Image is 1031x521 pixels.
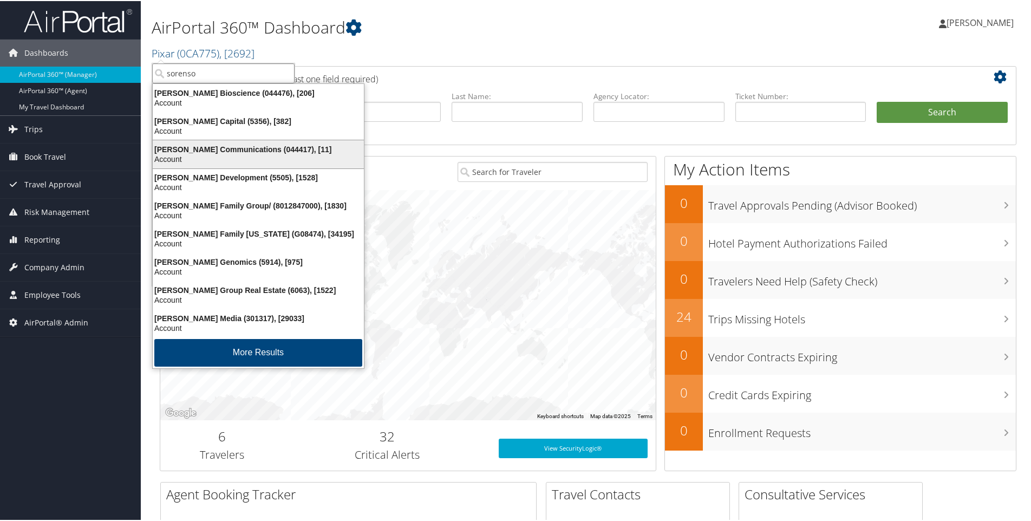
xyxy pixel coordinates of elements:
[939,5,1025,38] a: [PERSON_NAME]
[708,268,1016,288] h3: Travelers Need Help (Safety Check)
[665,269,703,287] h2: 0
[152,62,295,82] input: Search Accounts
[146,294,370,304] div: Account
[665,193,703,211] h2: 0
[665,344,703,363] h2: 0
[146,144,370,153] div: [PERSON_NAME] Communications (044417), [11]
[665,184,1016,222] a: 0Travel Approvals Pending (Advisor Booked)
[947,16,1014,28] span: [PERSON_NAME]
[665,260,1016,298] a: 0Travelers Need Help (Safety Check)
[146,322,370,332] div: Account
[146,172,370,181] div: [PERSON_NAME] Development (5505), [1528]
[708,192,1016,212] h3: Travel Approvals Pending (Advisor Booked)
[665,382,703,401] h2: 0
[219,45,255,60] span: , [ 2692 ]
[146,210,370,219] div: Account
[452,90,583,101] label: Last Name:
[24,170,81,197] span: Travel Approval
[146,97,370,107] div: Account
[146,228,370,238] div: [PERSON_NAME] Family [US_STATE] (G08474), [34195]
[146,153,370,163] div: Account
[665,307,703,325] h2: 24
[708,343,1016,364] h3: Vendor Contracts Expiring
[163,405,199,419] a: Open this area in Google Maps (opens a new window)
[24,198,89,225] span: Risk Management
[24,38,68,66] span: Dashboards
[292,426,482,445] h2: 32
[152,15,734,38] h1: AirPortal 360™ Dashboard
[708,381,1016,402] h3: Credit Cards Expiring
[292,446,482,461] h3: Critical Alerts
[708,305,1016,326] h3: Trips Missing Hotels
[708,230,1016,250] h3: Hotel Payment Authorizations Failed
[665,222,1016,260] a: 0Hotel Payment Authorizations Failed
[665,374,1016,412] a: 0Credit Cards Expiring
[152,45,255,60] a: Pixar
[24,253,84,280] span: Company Admin
[665,336,1016,374] a: 0Vendor Contracts Expiring
[177,45,219,60] span: ( 0CA775 )
[665,298,1016,336] a: 24Trips Missing Hotels
[665,420,703,439] h2: 0
[552,484,729,503] h2: Travel Contacts
[24,225,60,252] span: Reporting
[665,412,1016,450] a: 0Enrollment Requests
[168,446,276,461] h3: Travelers
[146,256,370,266] div: [PERSON_NAME] Genomics (5914), [975]
[665,231,703,249] h2: 0
[146,181,370,191] div: Account
[146,200,370,210] div: [PERSON_NAME] Family Group/ (8012847000), [1830]
[537,412,584,419] button: Keyboard shortcuts
[593,90,725,101] label: Agency Locator:
[154,338,362,366] button: More Results
[745,484,922,503] h2: Consultative Services
[708,419,1016,440] h3: Enrollment Requests
[499,438,648,457] a: View SecurityLogic®
[146,312,370,322] div: [PERSON_NAME] Media (301317), [29033]
[146,87,370,97] div: [PERSON_NAME] Bioscience (044476), [206]
[590,412,631,418] span: Map data ©2025
[310,90,441,101] label: First Name:
[24,115,43,142] span: Trips
[146,266,370,276] div: Account
[146,125,370,135] div: Account
[24,7,132,32] img: airportal-logo.png
[146,238,370,248] div: Account
[146,115,370,125] div: [PERSON_NAME] Capital (5356), [382]
[735,90,866,101] label: Ticket Number:
[168,67,936,86] h2: Airtinerary Lookup
[163,405,199,419] img: Google
[146,284,370,294] div: [PERSON_NAME] Group Real Estate (6063), [1522]
[877,101,1008,122] button: Search
[637,412,652,418] a: Terms (opens in new tab)
[24,142,66,170] span: Book Travel
[24,281,81,308] span: Employee Tools
[168,426,276,445] h2: 6
[24,308,88,335] span: AirPortal® Admin
[275,72,378,84] span: (at least one field required)
[166,484,536,503] h2: Agent Booking Tracker
[665,157,1016,180] h1: My Action Items
[458,161,648,181] input: Search for Traveler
